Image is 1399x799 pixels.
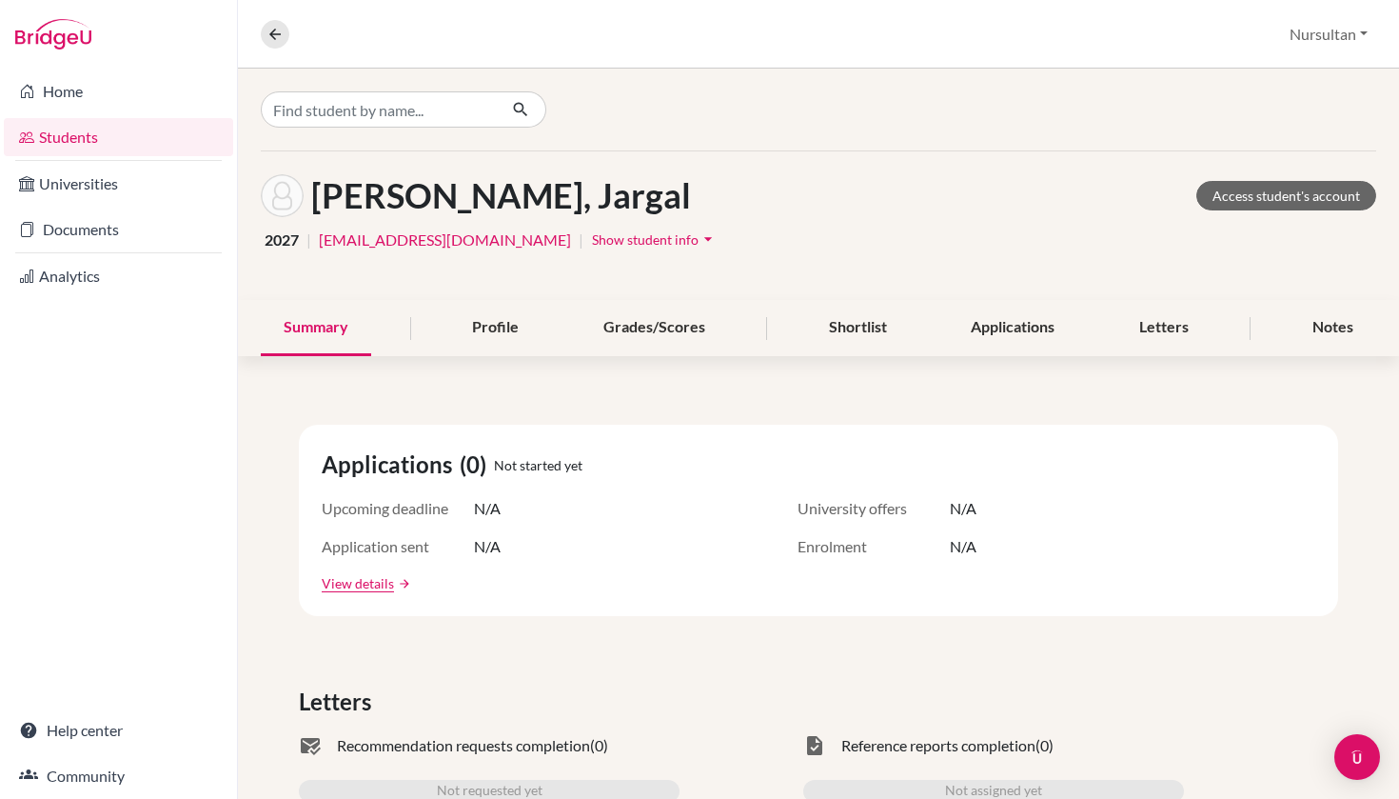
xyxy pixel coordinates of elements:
[4,165,233,203] a: Universities
[4,257,233,295] a: Analytics
[4,711,233,749] a: Help center
[474,497,501,520] span: N/A
[322,448,460,482] span: Applications
[261,174,304,217] img: Jargal Arvis's avatar
[1035,734,1054,757] span: (0)
[699,230,718,249] i: arrow_drop_down
[4,118,233,156] a: Students
[265,229,299,251] span: 2027
[841,734,1035,757] span: Reference reports completion
[1116,300,1212,356] div: Letters
[798,535,950,558] span: Enrolment
[394,577,411,590] a: arrow_forward
[322,497,474,520] span: Upcoming deadline
[948,300,1077,356] div: Applications
[798,497,950,520] span: University offers
[306,229,311,251] span: |
[591,225,719,254] button: Show student infoarrow_drop_down
[299,685,379,719] span: Letters
[449,300,542,356] div: Profile
[592,231,699,248] span: Show student info
[322,573,394,593] a: View details
[474,535,501,558] span: N/A
[950,535,976,558] span: N/A
[311,175,691,216] h1: [PERSON_NAME], Jargal
[579,229,583,251] span: |
[337,734,590,757] span: Recommendation requests completion
[4,210,233,249] a: Documents
[950,497,976,520] span: N/A
[1196,181,1376,210] a: Access student's account
[1281,16,1376,52] button: Nursultan
[494,455,582,475] span: Not started yet
[581,300,728,356] div: Grades/Scores
[299,734,322,757] span: mark_email_read
[1334,734,1380,780] div: Open Intercom Messenger
[261,300,371,356] div: Summary
[261,91,497,128] input: Find student by name...
[590,734,608,757] span: (0)
[1290,300,1376,356] div: Notes
[322,535,474,558] span: Application sent
[15,19,91,50] img: Bridge-U
[4,72,233,110] a: Home
[806,300,910,356] div: Shortlist
[319,229,571,251] a: [EMAIL_ADDRESS][DOMAIN_NAME]
[460,448,494,482] span: (0)
[4,757,233,795] a: Community
[803,734,826,757] span: task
